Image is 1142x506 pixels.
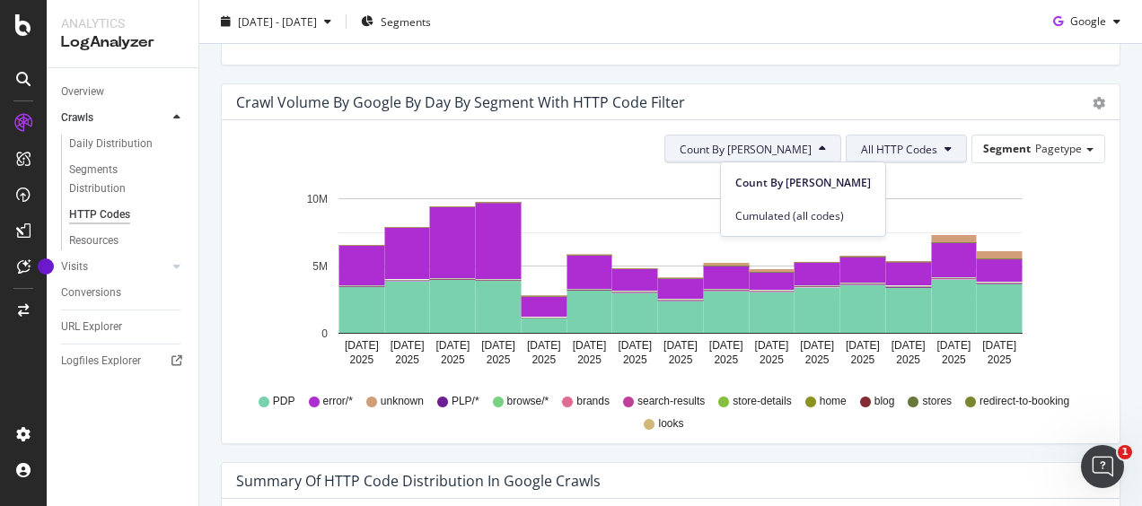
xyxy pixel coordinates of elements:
text: [DATE] [618,339,652,352]
span: PLP/* [452,394,479,409]
text: [DATE] [481,339,515,352]
text: [DATE] [709,339,743,352]
text: 2025 [896,353,920,366]
span: All HTTP Codes [861,142,937,157]
text: [DATE] [573,339,607,352]
text: [DATE] [755,339,789,352]
div: gear [1093,97,1105,109]
div: Analytics [61,14,184,32]
text: [DATE] [937,339,971,352]
text: 2025 [395,353,419,366]
a: Visits [61,257,168,276]
a: Conversions [61,284,186,302]
button: Google [1046,7,1128,36]
text: 2025 [531,353,556,366]
span: Segments [381,13,431,29]
span: browse/* [507,394,549,409]
text: 2025 [805,353,830,366]
text: 2025 [942,353,966,366]
text: 2025 [714,353,738,366]
text: 2025 [350,353,374,366]
div: Segments Distribution [69,161,169,198]
span: search-results [637,394,705,409]
a: Crawls [61,109,168,127]
text: 2025 [988,353,1012,366]
text: 2025 [760,353,784,366]
text: 0 [321,327,328,340]
text: [DATE] [345,339,379,352]
text: [DATE] [435,339,470,352]
span: 1 [1118,445,1132,459]
text: [DATE] [527,339,561,352]
span: stores [922,394,952,409]
a: URL Explorer [61,318,186,336]
div: Overview [61,83,104,101]
text: 2025 [851,353,875,366]
div: URL Explorer [61,318,122,336]
svg: A chart. [236,178,1092,386]
text: 2025 [487,353,511,366]
iframe: Intercom live chat [1081,445,1124,488]
button: [DATE] - [DATE] [214,7,338,36]
text: 2025 [577,353,602,366]
text: 5M [312,260,328,273]
text: [DATE] [846,339,880,352]
text: [DATE] [800,339,834,352]
span: Pagetype [1035,141,1082,156]
text: [DATE] [663,339,698,352]
a: Overview [61,83,186,101]
span: unknown [381,394,424,409]
span: brands [576,394,610,409]
span: error/* [323,394,353,409]
a: HTTP Codes [69,205,186,224]
text: [DATE] [892,339,926,352]
a: Segments Distribution [69,161,186,198]
span: redirect-to-booking [979,394,1069,409]
div: Summary of HTTP Code Distribution in google crawls [236,472,601,490]
div: Conversions [61,284,121,302]
span: Cumulated (all codes) [735,208,871,224]
span: looks [658,416,683,432]
button: Segments [354,7,438,36]
text: 2025 [441,353,465,366]
text: [DATE] [982,339,1016,352]
div: Daily Distribution [69,135,153,153]
div: Visits [61,257,88,276]
a: Logfiles Explorer [61,352,186,371]
text: 2025 [623,353,647,366]
div: Resources [69,231,119,250]
text: 2025 [669,353,693,366]
span: Google [1070,13,1106,29]
div: Crawl Volume by google by Day by Segment with HTTP Code Filter [236,93,685,111]
button: Count By [PERSON_NAME] [664,135,841,163]
div: LogAnalyzer [61,32,184,53]
div: Crawls [61,109,93,127]
span: home [820,394,847,409]
div: Logfiles Explorer [61,352,141,371]
span: Count By Day [735,175,871,191]
a: Daily Distribution [69,135,186,153]
a: Resources [69,231,186,250]
span: store-details [733,394,791,409]
div: HTTP Codes [69,205,130,224]
span: [DATE] - [DATE] [238,13,317,29]
button: All HTTP Codes [846,135,967,163]
text: [DATE] [391,339,425,352]
span: blog [874,394,895,409]
span: Segment [983,141,1031,156]
div: Tooltip anchor [38,258,54,275]
span: Count By Day [680,142,812,157]
text: 10M [307,193,328,205]
span: PDP [273,394,295,409]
